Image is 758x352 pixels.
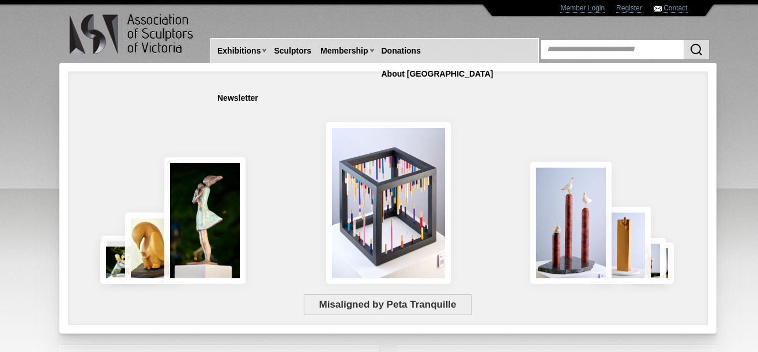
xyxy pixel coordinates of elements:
[326,122,451,284] img: Misaligned
[269,40,316,62] a: Sculptors
[560,4,605,13] a: Member Login
[530,162,612,284] img: Rising Tides
[663,4,687,13] a: Contact
[69,12,195,57] img: logo.png
[598,207,651,284] img: Little Frog. Big Climb
[616,4,642,13] a: Register
[304,294,472,315] span: Misaligned by Peta Tranquille
[377,63,498,85] a: About [GEOGRAPHIC_DATA]
[213,88,263,109] a: Newsletter
[689,43,703,56] img: Search
[316,40,372,62] a: Membership
[213,40,265,62] a: Exhibitions
[164,157,246,284] img: Connection
[654,6,662,12] img: Contact ASV
[377,40,425,62] a: Donations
